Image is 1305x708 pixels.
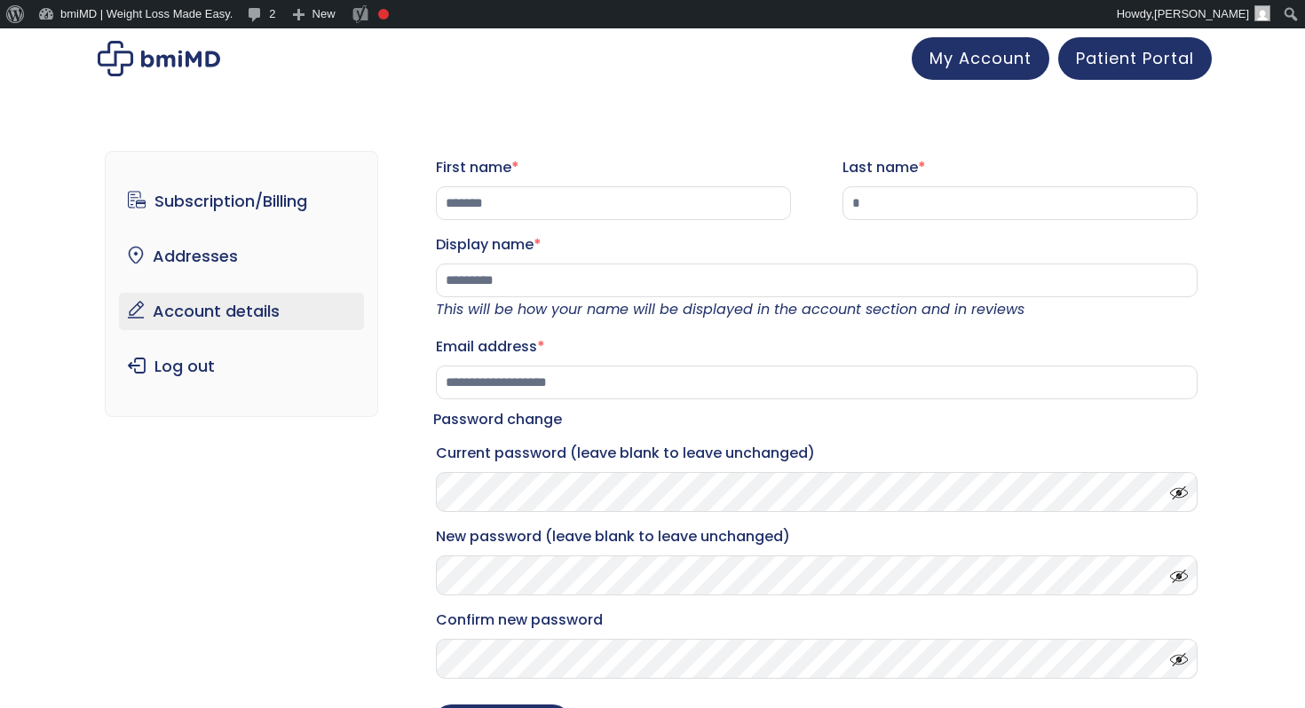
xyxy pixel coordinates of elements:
[119,348,365,385] a: Log out
[912,37,1049,80] a: My Account
[436,153,791,182] label: First name
[436,333,1198,361] label: Email address
[119,293,365,330] a: Account details
[929,47,1032,69] span: My Account
[436,606,1198,634] label: Confirm new password
[119,238,365,275] a: Addresses
[98,41,220,76] img: My account
[436,231,1198,259] label: Display name
[436,439,1198,468] label: Current password (leave blank to leave unchanged)
[436,523,1198,551] label: New password (leave blank to leave unchanged)
[119,183,365,220] a: Subscription/Billing
[436,299,1024,319] em: This will be how your name will be displayed in the account section and in reviews
[842,153,1198,182] label: Last name
[105,151,379,417] nav: Account pages
[1076,47,1194,69] span: Patient Portal
[1058,37,1212,80] a: Patient Portal
[433,407,562,432] legend: Password change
